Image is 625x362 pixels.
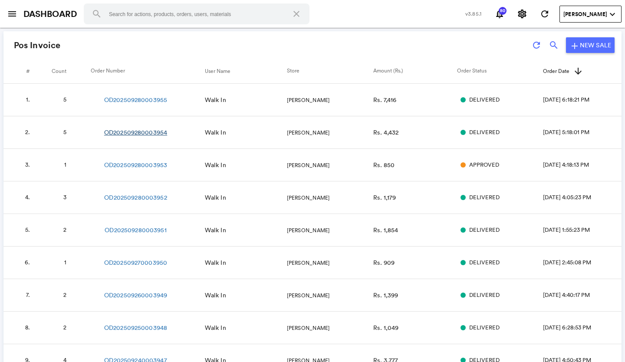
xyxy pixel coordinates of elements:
span: Walk In [205,161,226,169]
button: Refresh State [536,5,553,23]
md-icon: add [569,41,580,51]
span: 1 [64,259,66,266]
span: APPROVED [469,161,499,169]
td: [DATE] 4:05:23 PM [543,181,622,214]
span: 2 [63,291,66,299]
span: Rs. 7,416 [373,96,396,104]
a: OD202509260003949 [104,291,167,299]
md-icon: search [549,40,559,50]
a: DASHBOARD [23,8,77,20]
span: Rs. 1,854 [373,226,398,234]
span: DELIVERED [469,96,500,104]
td: [DATE] 6:18:21 PM [543,84,622,116]
button: search [545,36,562,54]
button: Settings [513,5,531,23]
span: DELIVERED [469,291,500,299]
a: OD202509280003951 [105,226,166,234]
md-icon: refresh [531,40,542,50]
td: 2. [3,116,40,149]
span: User Name [205,67,230,75]
span: Rs. 1,179 [373,194,396,201]
span: DELIVERED [469,324,500,332]
td: 1. [3,84,40,116]
span: [PERSON_NAME] [287,324,329,332]
span: Walk In [205,96,226,104]
th: Order Status [457,59,543,83]
span: v3.85.1 [465,10,481,17]
span: 5 [63,128,66,136]
span: Walk In [205,194,226,201]
a: addNew Sale [566,37,615,53]
a: OD202509280003955 [104,95,167,104]
span: Rs. 1,049 [373,324,398,332]
a: OD202509270003950 [104,258,167,267]
md-icon: close [291,9,302,19]
td: 6. [3,247,40,279]
span: Rs. 909 [373,259,395,267]
h4: Pos Invoice [14,40,60,50]
span: [PERSON_NAME] [287,292,329,299]
td: [DATE] 4:18:13 PM [543,149,622,181]
span: [PERSON_NAME] [287,227,329,234]
th: Order Number [91,59,204,83]
span: 2 [63,324,66,331]
span: [PERSON_NAME] [287,129,329,136]
th: Amount (Rs.) [373,59,457,83]
a: OD202509250003948 [104,323,167,332]
button: refresh [528,36,545,54]
td: 3. [3,149,40,181]
th: Store [287,59,373,83]
span: 2 [63,226,66,234]
span: [PERSON_NAME] [287,194,329,201]
span: [PERSON_NAME] [563,10,607,18]
span: DELIVERED [469,194,500,202]
button: Clear [286,3,307,24]
span: 5 [63,96,66,103]
td: [DATE] 4:40:17 PM [543,279,622,312]
a: OD202509280003954 [104,128,167,137]
td: [DATE] 2:45:08 PM [543,247,622,279]
button: User [559,6,622,23]
span: Rs. 4,432 [373,128,398,136]
td: 5. [3,214,40,247]
md-icon: search [92,9,102,19]
md-icon: refresh [539,9,550,19]
a: OD202509280003952 [104,193,167,202]
td: [DATE] 6:28:53 PM [543,312,622,344]
span: 3 [63,194,66,201]
md-icon: arrow-up.svg [573,66,583,76]
span: Walk In [205,259,226,267]
span: DELIVERED [469,128,500,137]
th: # [3,59,40,83]
button: Search [86,3,107,24]
span: Order Date [543,67,569,75]
button: open sidebar [3,5,21,23]
span: Walk In [205,128,226,136]
td: 7. [3,279,40,312]
md-icon: expand_more [607,9,618,20]
span: DELIVERED [469,259,500,267]
md-icon: menu [7,9,17,19]
span: 1 [64,161,66,168]
td: [DATE] 5:18:01 PM [543,116,622,149]
span: [PERSON_NAME] [287,96,329,104]
button: Notifications [491,5,508,23]
md-icon: notifications [494,9,505,19]
span: DELIVERED [469,226,500,234]
th: Count [40,59,91,83]
td: 8. [3,312,40,344]
span: Rs. 850 [373,161,395,169]
td: 4. [3,181,40,214]
td: [DATE] 1:55:23 PM [543,214,622,247]
span: New Sale [580,41,611,49]
span: Rs. 1,399 [373,291,398,299]
md-icon: settings [517,9,527,19]
span: Walk In [205,291,226,299]
a: OD202509280003953 [104,161,167,169]
span: Walk In [205,226,226,234]
span: Walk In [205,324,226,332]
span: [PERSON_NAME] [287,161,329,169]
span: [PERSON_NAME] [287,259,329,267]
input: Search for actions, products, orders, users, materials [84,3,309,24]
span: 80 [498,9,507,13]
